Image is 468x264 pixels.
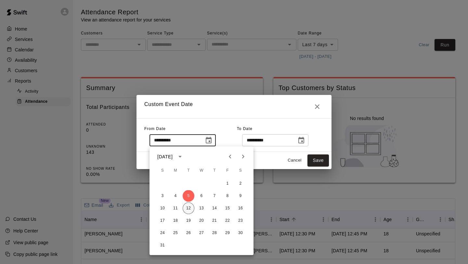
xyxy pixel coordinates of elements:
button: Close [311,100,324,113]
button: 22 [222,215,233,227]
button: 19 [183,215,194,227]
button: 1 [222,178,233,190]
button: 21 [209,215,220,227]
button: 25 [170,227,181,239]
button: 8 [222,190,233,202]
button: Previous month [224,150,237,163]
button: 11 [170,203,181,214]
button: 18 [170,215,181,227]
span: Thursday [209,164,220,177]
span: Wednesday [196,164,207,177]
button: 13 [196,203,207,214]
button: 12 [183,203,194,214]
button: 6 [196,190,207,202]
button: 4 [170,190,181,202]
span: Tuesday [183,164,194,177]
button: 23 [235,215,246,227]
button: 31 [157,240,168,251]
button: 16 [235,203,246,214]
button: 14 [209,203,220,214]
button: 9 [235,190,246,202]
button: 27 [196,227,207,239]
button: 29 [222,227,233,239]
button: Choose date, selected date is Aug 5, 2025 [202,134,215,147]
button: Choose date, selected date is Aug 12, 2025 [295,134,308,147]
button: Save [307,154,329,166]
div: [DATE] [157,153,173,160]
button: 24 [157,227,168,239]
button: 30 [235,227,246,239]
span: From Date [144,126,166,131]
span: Sunday [157,164,168,177]
button: Next month [237,150,250,163]
button: calendar view is open, switch to year view [175,151,186,162]
button: 2 [235,178,246,190]
button: 28 [209,227,220,239]
button: 7 [209,190,220,202]
span: Friday [222,164,233,177]
button: 15 [222,203,233,214]
button: 26 [183,227,194,239]
h2: Custom Event Date [136,95,331,118]
button: 3 [157,190,168,202]
span: Saturday [235,164,246,177]
span: Monday [170,164,181,177]
span: To Date [237,126,253,131]
button: 5 [183,190,194,202]
button: 20 [196,215,207,227]
button: Cancel [284,155,305,165]
button: 17 [157,215,168,227]
button: 10 [157,203,168,214]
